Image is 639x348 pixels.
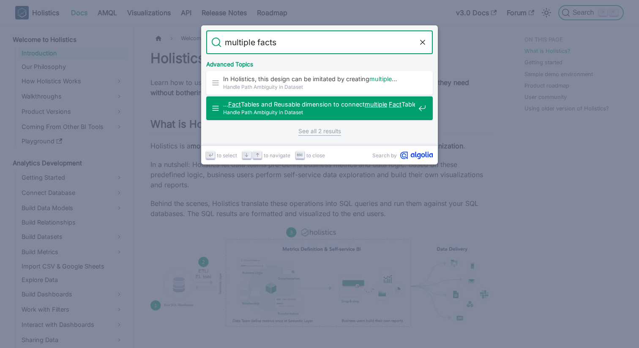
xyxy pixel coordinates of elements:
span: … Tables and Reusable dimension to connect Tables. [223,100,415,108]
mark: multiple [365,101,387,108]
span: to navigate [264,151,290,159]
div: Advanced Topics [205,54,434,71]
span: In Holistics, this design can be imitated by creating … [223,75,415,83]
svg: Escape key [297,152,303,158]
a: …FactTables and Reusable dimension to connectmultiple FactTables.Handle Path Ambiguity in Dataset [206,96,433,120]
svg: Enter key [208,152,214,158]
span: to close [306,151,325,159]
svg: Algolia [400,151,433,159]
a: Search byAlgolia [372,151,433,159]
svg: Arrow down [243,152,250,158]
span: Handle Path Ambiguity in Dataset [223,108,415,116]
a: In Holistics, this design can be imitated by creatingmultiple…Handle Path Ambiguity in Dataset [206,71,433,95]
span: to select [217,151,237,159]
mark: Fact [389,101,401,108]
mark: multiple [369,75,392,82]
span: Handle Path Ambiguity in Dataset [223,83,415,91]
span: Search by [372,151,397,159]
a: See all 2 results [298,127,341,136]
button: Clear the query [418,37,428,47]
input: Search docs [221,30,418,54]
svg: Arrow up [254,152,261,158]
mark: Fact [228,101,241,108]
